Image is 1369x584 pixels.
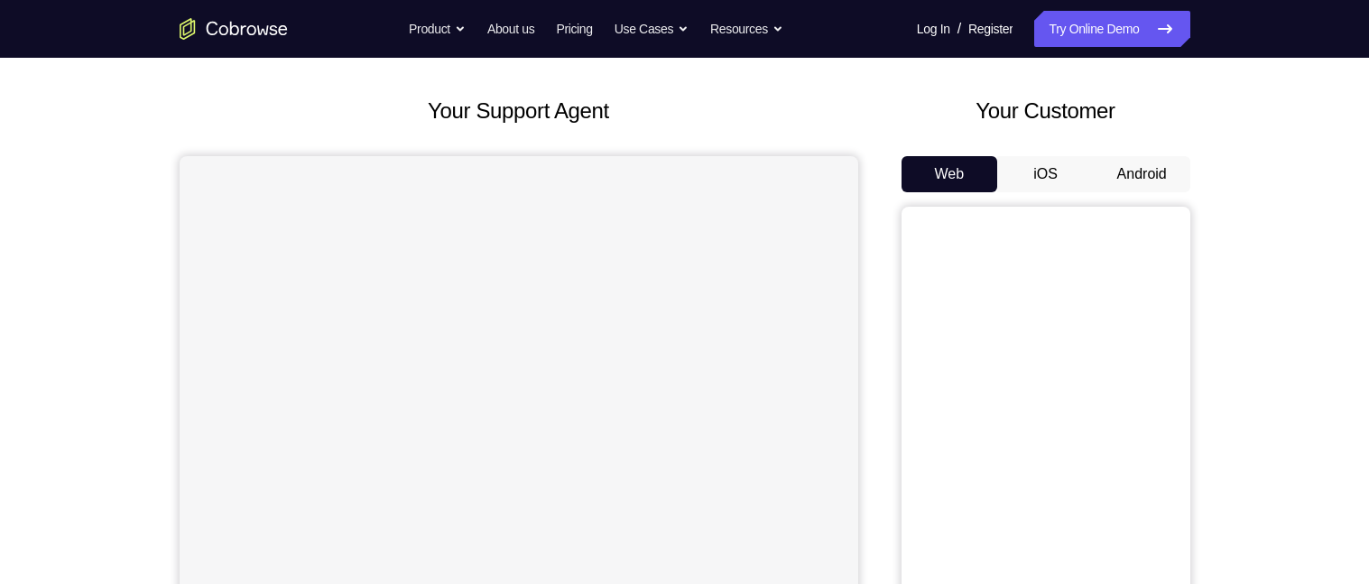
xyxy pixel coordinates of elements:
[180,18,288,40] a: Go to the home page
[710,11,783,47] button: Resources
[902,156,998,192] button: Web
[1094,156,1190,192] button: Android
[968,11,1013,47] a: Register
[615,11,689,47] button: Use Cases
[957,18,961,40] span: /
[487,11,534,47] a: About us
[556,11,592,47] a: Pricing
[180,95,858,127] h2: Your Support Agent
[1034,11,1189,47] a: Try Online Demo
[917,11,950,47] a: Log In
[902,95,1190,127] h2: Your Customer
[409,11,466,47] button: Product
[997,156,1094,192] button: iOS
